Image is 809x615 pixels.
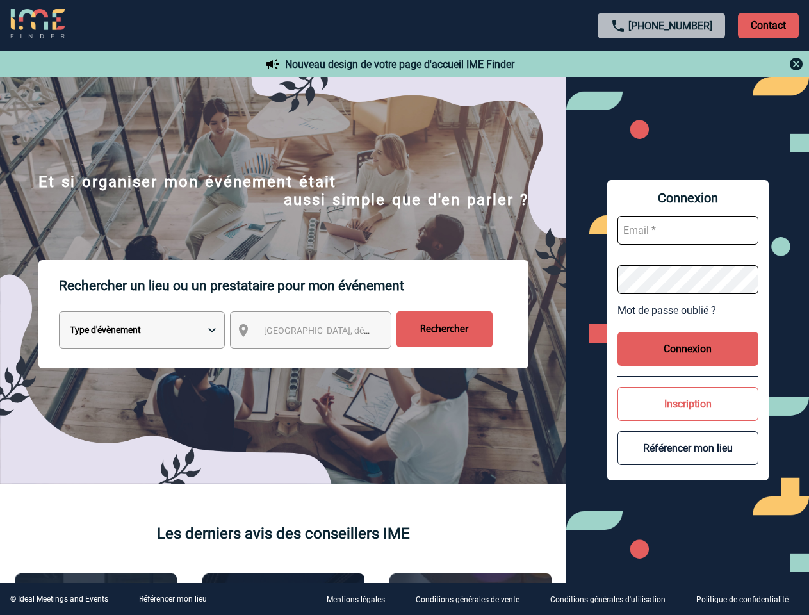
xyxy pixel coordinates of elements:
[617,431,758,465] button: Référencer mon lieu
[416,596,519,605] p: Conditions générales de vente
[540,593,686,605] a: Conditions générales d'utilisation
[738,13,799,38] p: Contact
[617,332,758,366] button: Connexion
[405,593,540,605] a: Conditions générales de vente
[396,311,493,347] input: Rechercher
[327,596,385,605] p: Mentions légales
[59,260,528,311] p: Rechercher un lieu ou un prestataire pour mon événement
[686,593,809,605] a: Politique de confidentialité
[10,594,108,603] div: © Ideal Meetings and Events
[617,304,758,316] a: Mot de passe oublié ?
[139,594,207,603] a: Référencer mon lieu
[617,387,758,421] button: Inscription
[610,19,626,34] img: call-24-px.png
[628,20,712,32] a: [PHONE_NUMBER]
[264,325,442,336] span: [GEOGRAPHIC_DATA], département, région...
[550,596,666,605] p: Conditions générales d'utilisation
[696,596,789,605] p: Politique de confidentialité
[617,216,758,245] input: Email *
[316,593,405,605] a: Mentions légales
[617,190,758,206] span: Connexion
